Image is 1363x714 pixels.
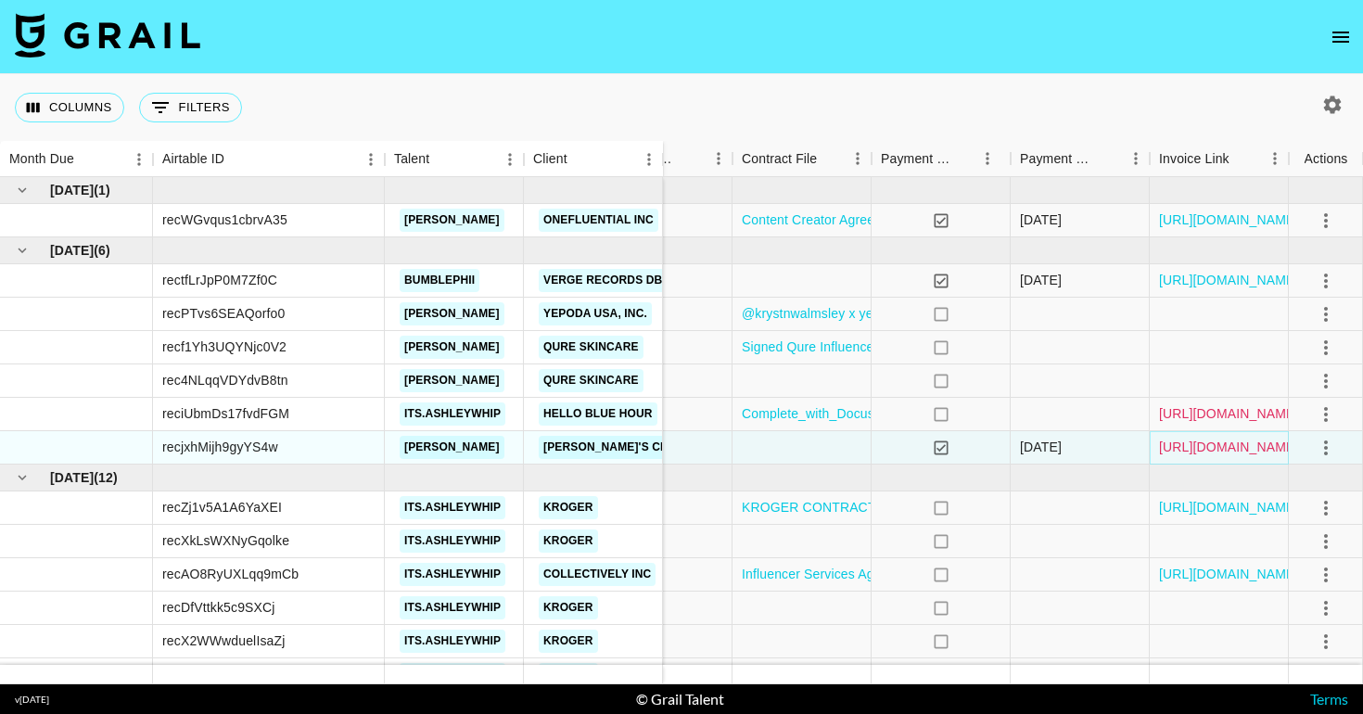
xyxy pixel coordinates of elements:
[539,302,652,325] a: Yepoda USA, Inc.
[357,146,385,173] button: Menu
[400,529,505,553] a: its.ashleywhip
[1122,145,1150,172] button: Menu
[1159,438,1299,456] a: [URL][DOMAIN_NAME]
[567,147,593,172] button: Sort
[539,496,598,519] a: Kroger
[742,141,817,177] div: Contract File
[162,404,289,423] div: reciUbmDs17fvdFGM
[400,336,504,359] a: [PERSON_NAME]
[1310,559,1342,591] button: select merge strategy
[162,371,288,389] div: rec4NLqqVDYdvB8tn
[539,596,598,619] a: Kroger
[162,498,282,516] div: recZj1v5A1A6YaXEI
[539,436,701,459] a: [PERSON_NAME]'s Choice
[139,93,242,122] button: Show filters
[162,141,224,177] div: Airtable ID
[1310,205,1342,236] button: select merge strategy
[1310,526,1342,557] button: select merge strategy
[1310,626,1342,657] button: select merge strategy
[400,496,505,519] a: its.ashleywhip
[742,210,1151,229] a: Content Creator Agreement ([PERSON_NAME] and L'Oréal USA).pdf
[1020,210,1062,229] div: 07/08/2025
[94,181,110,199] span: ( 1 )
[162,438,278,456] div: recjxhMijh9gyYS4w
[1310,265,1342,297] button: select merge strategy
[162,531,289,550] div: recXkLsWXNyGqolke
[1020,271,1062,289] div: 23/06/2025
[400,663,505,686] a: its.ashleywhip
[162,338,287,356] div: recf1Yh3UQYNjc0V2
[732,141,872,177] div: Contract File
[705,145,732,172] button: Menu
[1322,19,1359,56] button: open drawer
[539,336,643,359] a: Qure Skincare
[844,145,872,172] button: Menu
[50,181,94,199] span: [DATE]
[15,93,124,122] button: Select columns
[953,146,979,172] button: Sort
[153,141,385,177] div: Airtable ID
[593,141,732,177] div: Uniport Contact Email
[539,369,643,392] a: Qure Skincare
[817,146,843,172] button: Sort
[1310,593,1342,624] button: select merge strategy
[1310,332,1342,363] button: select merge strategy
[15,13,200,57] img: Grail Talent
[742,498,920,516] a: KROGER CONTRACT 2 2.pdf
[9,465,35,491] button: hide children
[1229,146,1255,172] button: Sort
[1020,141,1096,177] div: Payment Sent Date
[9,237,35,263] button: hide children
[742,404,1086,423] a: Complete_with_Docusign_Ashley_Whipple_-__Soc (1).pdf
[496,146,524,173] button: Menu
[162,271,277,289] div: rectfLrJpP0M7Zf0C
[636,690,724,708] div: © Grail Talent
[742,304,1034,323] a: @krystnwalmsley x yepoda_contract ([DATE]).pdf
[394,141,429,177] div: Talent
[162,210,287,229] div: recWGvqus1cbrvA35
[429,147,455,172] button: Sort
[1096,146,1122,172] button: Sort
[1310,399,1342,430] button: select merge strategy
[162,565,299,583] div: recAO8RyUXLqq9mCb
[1159,404,1299,423] a: [URL][DOMAIN_NAME]
[9,177,35,203] button: hide children
[400,269,479,292] a: bumblephii
[1159,210,1299,229] a: [URL][DOMAIN_NAME]
[400,563,505,586] a: its.ashleywhip
[400,302,504,325] a: [PERSON_NAME]
[539,209,658,232] a: OneFluential Inc
[94,241,110,260] span: ( 6 )
[162,304,286,323] div: recPTvs6SEAQorfo0
[1159,565,1299,583] a: [URL][DOMAIN_NAME]
[1011,141,1150,177] div: Payment Sent Date
[162,598,275,617] div: recDfVttkk5c9SXCj
[539,563,656,586] a: Collectively Inc
[94,468,118,487] span: ( 12 )
[742,338,1311,356] a: Signed Qure Influencer Agreement_TT Shop_Krystn Walmsley_USA_June 2025 copy.pdf.pdf.pdf
[539,663,598,686] a: Kroger
[1020,438,1062,456] div: 03/07/2025
[635,146,663,173] button: Menu
[224,147,250,172] button: Sort
[679,146,705,172] button: Sort
[1310,659,1342,691] button: select merge strategy
[539,529,598,553] a: Kroger
[400,596,505,619] a: its.ashleywhip
[539,402,657,426] a: Hello Blue Hour
[1310,690,1348,708] a: Terms
[1310,299,1342,330] button: select merge strategy
[50,241,94,260] span: [DATE]
[974,145,1001,172] button: Menu
[524,141,663,177] div: Client
[74,147,100,172] button: Sort
[50,468,94,487] span: [DATE]
[400,630,505,653] a: its.ashleywhip
[1305,141,1348,177] div: Actions
[533,141,567,177] div: Client
[400,402,505,426] a: its.ashleywhip
[400,369,504,392] a: [PERSON_NAME]
[881,141,953,177] div: Payment Sent
[1159,498,1299,516] a: [URL][DOMAIN_NAME]
[1310,365,1342,397] button: select merge strategy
